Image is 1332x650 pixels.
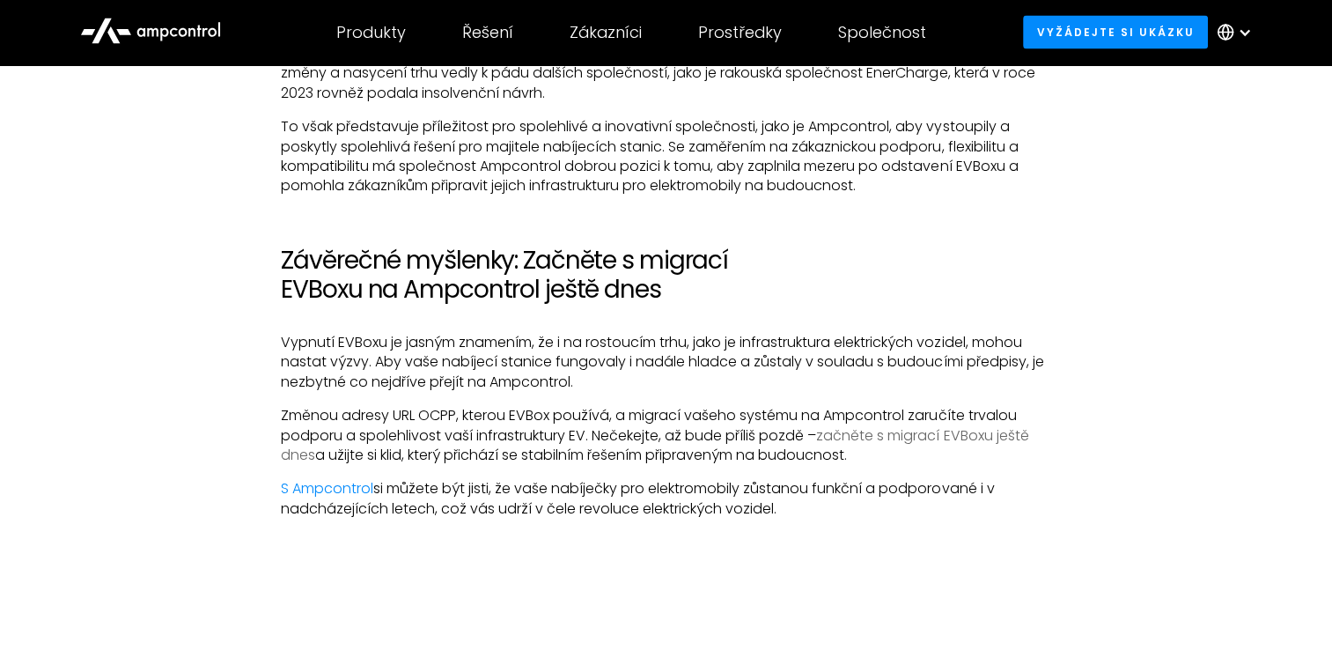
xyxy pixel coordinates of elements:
[281,479,1050,519] p: si můžete být jisti, že vaše nabíječky pro elektromobily zůstanou funkční a podporované i v nadch...
[1023,16,1208,48] a: Vyžádejte si ukázku
[570,23,642,42] div: Zákazníci
[336,23,406,42] div: Produkty
[698,23,782,42] div: Prostředky
[838,23,926,42] div: Společnost
[281,117,1050,196] p: To však představuje příležitost pro spolehlivé a inovativní společnosti, jako je Ampcontrol, aby ...
[281,333,1050,392] p: Vypnutí EVBoxu je jasným znamením, že i na rostoucím trhu, jako je infrastruktura elektrických vo...
[462,23,513,42] div: Řešení
[281,406,1050,465] p: Změnou adresy URL OCPP, kterou EVBox používá, a migrací vašeho systému na Ampcontrol zaručíte trv...
[281,478,373,499] a: S Ampcontrol
[281,246,1050,305] h2: Závěrečné myšlenky: Začněte s migrací EVBoxu na Ampcontrol ještě dnes
[281,425,1028,465] a: začněte s migrací EVBoxu ještě dnes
